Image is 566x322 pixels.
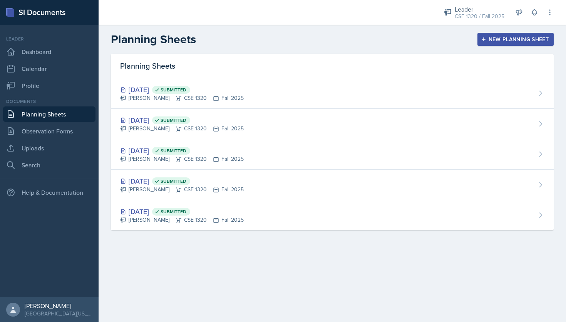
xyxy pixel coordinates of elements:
[120,206,244,217] div: [DATE]
[120,216,244,224] div: [PERSON_NAME] CSE 1320 Fall 2025
[3,35,95,42] div: Leader
[3,140,95,156] a: Uploads
[3,185,95,200] div: Help & Documentation
[455,12,504,20] div: CSE 1320 / Fall 2025
[120,155,244,163] div: [PERSON_NAME] CSE 1320 Fall 2025
[482,36,549,42] div: New Planning Sheet
[477,33,554,46] button: New Planning Sheet
[161,209,186,215] span: Submitted
[120,84,244,95] div: [DATE]
[161,87,186,93] span: Submitted
[25,302,92,310] div: [PERSON_NAME]
[3,44,95,59] a: Dashboard
[3,157,95,173] a: Search
[455,5,504,14] div: Leader
[120,185,244,194] div: [PERSON_NAME] CSE 1320 Fall 2025
[120,145,244,156] div: [DATE]
[25,310,92,317] div: [GEOGRAPHIC_DATA][US_STATE]
[111,139,554,170] a: [DATE] Submitted [PERSON_NAME]CSE 1320Fall 2025
[120,115,244,125] div: [DATE]
[161,117,186,123] span: Submitted
[120,176,244,186] div: [DATE]
[3,106,95,122] a: Planning Sheets
[120,125,244,133] div: [PERSON_NAME] CSE 1320 Fall 2025
[161,178,186,184] span: Submitted
[111,109,554,139] a: [DATE] Submitted [PERSON_NAME]CSE 1320Fall 2025
[3,78,95,93] a: Profile
[3,61,95,76] a: Calendar
[161,148,186,154] span: Submitted
[3,123,95,139] a: Observation Forms
[111,54,554,78] div: Planning Sheets
[111,170,554,200] a: [DATE] Submitted [PERSON_NAME]CSE 1320Fall 2025
[111,78,554,109] a: [DATE] Submitted [PERSON_NAME]CSE 1320Fall 2025
[111,32,196,46] h2: Planning Sheets
[3,98,95,105] div: Documents
[111,200,554,230] a: [DATE] Submitted [PERSON_NAME]CSE 1320Fall 2025
[120,94,244,102] div: [PERSON_NAME] CSE 1320 Fall 2025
